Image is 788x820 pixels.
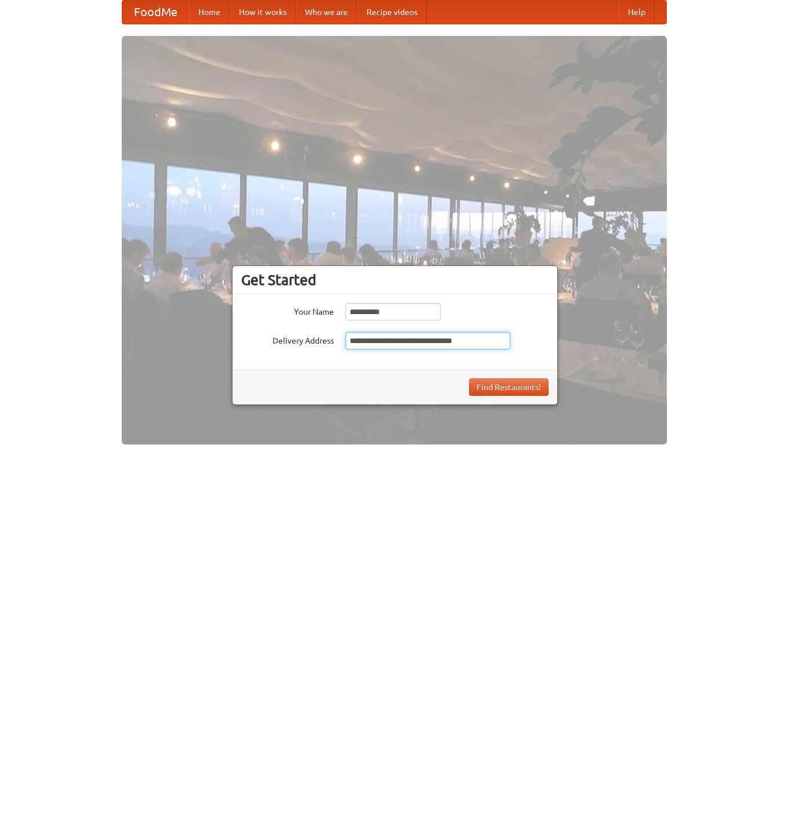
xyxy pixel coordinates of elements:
a: How it works [230,1,296,24]
a: Who we are [296,1,357,24]
a: Home [189,1,230,24]
a: FoodMe [122,1,189,24]
button: Find Restaurants! [469,378,549,396]
a: Recipe videos [357,1,427,24]
label: Delivery Address [241,332,334,347]
a: Help [619,1,655,24]
label: Your Name [241,303,334,318]
h3: Get Started [241,271,549,289]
